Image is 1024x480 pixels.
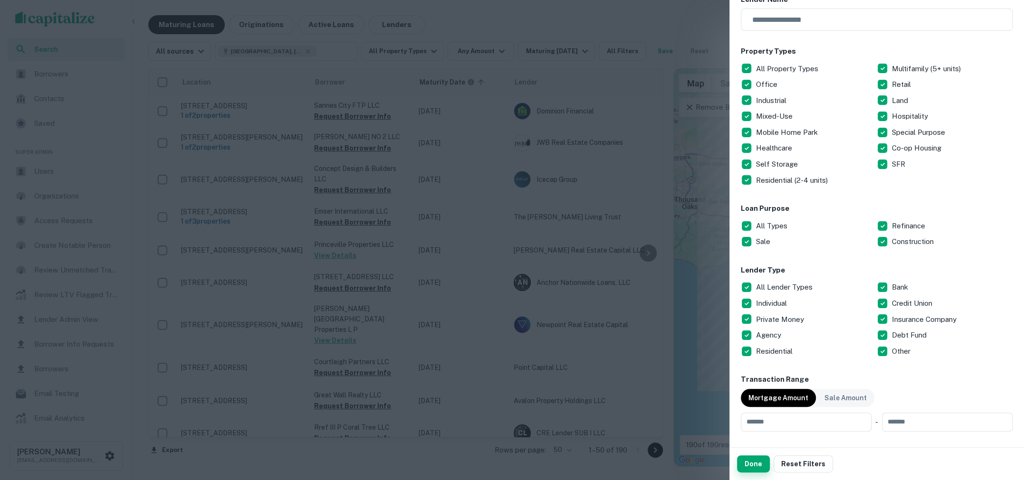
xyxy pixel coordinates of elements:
p: Individual [756,298,789,309]
p: SFR [892,159,907,170]
iframe: Chat Widget [976,404,1024,450]
h6: Lender Type [741,265,1013,276]
p: Bank [892,282,910,293]
p: Credit Union [892,298,934,309]
p: Other [892,346,912,357]
p: Multifamily (5+ units) [892,63,963,75]
p: Residential [756,346,794,357]
h6: Property Types [741,46,1013,57]
p: Land [892,95,910,106]
p: Retail [892,79,913,90]
p: Mobile Home Park [756,127,820,138]
p: Mortgage Amount [748,393,808,403]
p: Agency [756,329,783,341]
p: Private Money [756,314,806,325]
p: Healthcare [756,142,794,154]
p: All Lender Types [756,282,814,293]
p: Refinance [892,220,927,232]
p: Construction [892,236,936,247]
div: - [875,413,878,432]
p: Special Purpose [892,127,947,138]
p: All Types [756,220,789,232]
p: Office [756,79,779,90]
p: Residential (2-4 units) [756,175,830,186]
h6: Loan Purpose [741,203,1013,214]
button: Reset Filters [774,455,833,472]
p: Sale [756,236,772,247]
p: All Property Types [756,63,820,75]
p: Self Storage [756,159,800,170]
p: Industrial [756,95,788,106]
button: Done [737,455,770,472]
p: Co-op Housing [892,142,943,154]
h6: Transaction Range [741,374,1013,385]
p: Debt Fund [892,329,928,341]
p: Insurance Company [892,314,958,325]
p: Hospitality [892,111,930,122]
p: Sale Amount [824,393,867,403]
p: Mixed-Use [756,111,794,122]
